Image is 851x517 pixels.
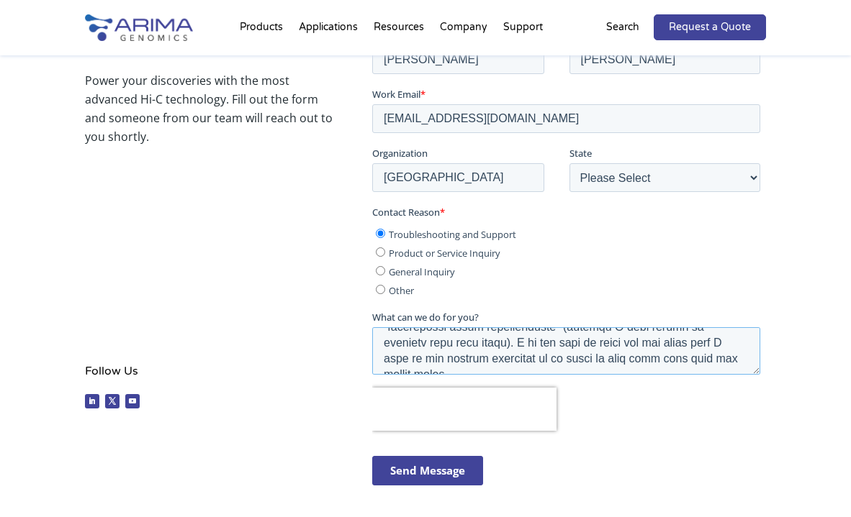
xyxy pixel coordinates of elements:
a: Follow on Youtube [125,394,140,408]
iframe: Form 1 [372,28,766,495]
a: Follow on X [105,394,120,408]
img: Arima-Genomics-logo [85,14,193,41]
h4: Follow Us [85,362,335,391]
p: Power your discoveries with the most advanced Hi-C technology. Fill out the form and someone from... [85,71,335,146]
a: Follow on LinkedIn [85,394,99,408]
a: Request a Quote [654,14,766,40]
p: Search [606,18,639,37]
